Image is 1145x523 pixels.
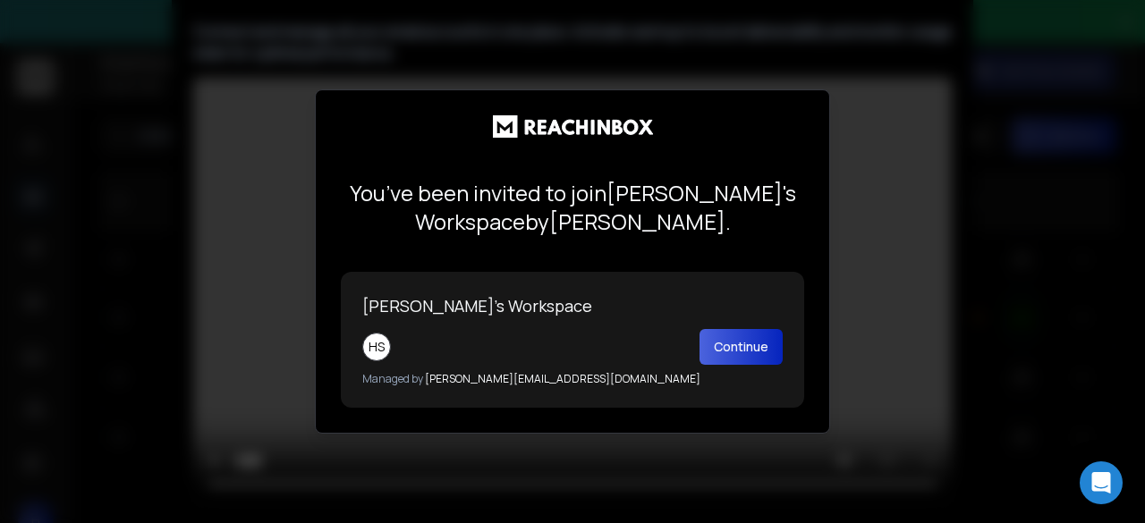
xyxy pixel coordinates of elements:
[362,372,783,386] p: [PERSON_NAME][EMAIL_ADDRESS][DOMAIN_NAME]
[341,179,804,236] p: You’ve been invited to join [PERSON_NAME]'s Workspace by [PERSON_NAME] .
[362,333,391,361] div: HS
[362,293,783,318] p: [PERSON_NAME]'s Workspace
[362,371,423,386] span: Managed by
[1080,461,1123,504] div: Open Intercom Messenger
[700,329,783,365] button: Continue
